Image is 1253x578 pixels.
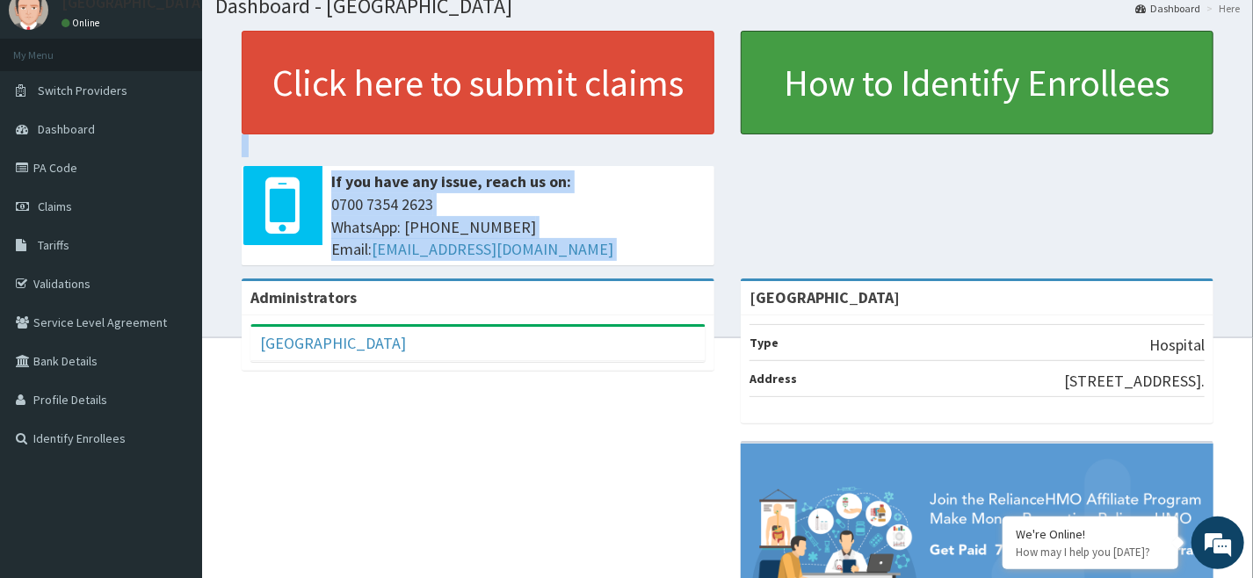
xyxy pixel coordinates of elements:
a: Click here to submit claims [242,31,714,134]
textarea: Type your message and hit 'Enter' [9,388,335,450]
a: [EMAIL_ADDRESS][DOMAIN_NAME] [372,239,613,259]
a: How to Identify Enrollees [741,31,1213,134]
b: Administrators [250,287,357,307]
span: 0700 7354 2623 WhatsApp: [PHONE_NUMBER] Email: [331,193,706,261]
b: Address [750,371,797,387]
a: [GEOGRAPHIC_DATA] [260,333,406,353]
span: Dashboard [38,121,95,137]
span: Claims [38,199,72,214]
div: We're Online! [1016,526,1165,542]
span: We're online! [102,176,243,353]
span: Tariffs [38,237,69,253]
p: [STREET_ADDRESS]. [1064,370,1205,393]
li: Here [1202,1,1240,16]
p: Hospital [1149,334,1205,357]
div: Chat with us now [91,98,295,121]
strong: [GEOGRAPHIC_DATA] [750,287,900,307]
div: Minimize live chat window [288,9,330,51]
b: If you have any issue, reach us on: [331,171,571,191]
a: Online [62,17,104,29]
span: Switch Providers [38,83,127,98]
img: d_794563401_company_1708531726252_794563401 [33,88,71,132]
p: How may I help you today? [1016,545,1165,560]
a: Dashboard [1135,1,1200,16]
b: Type [750,335,779,350]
